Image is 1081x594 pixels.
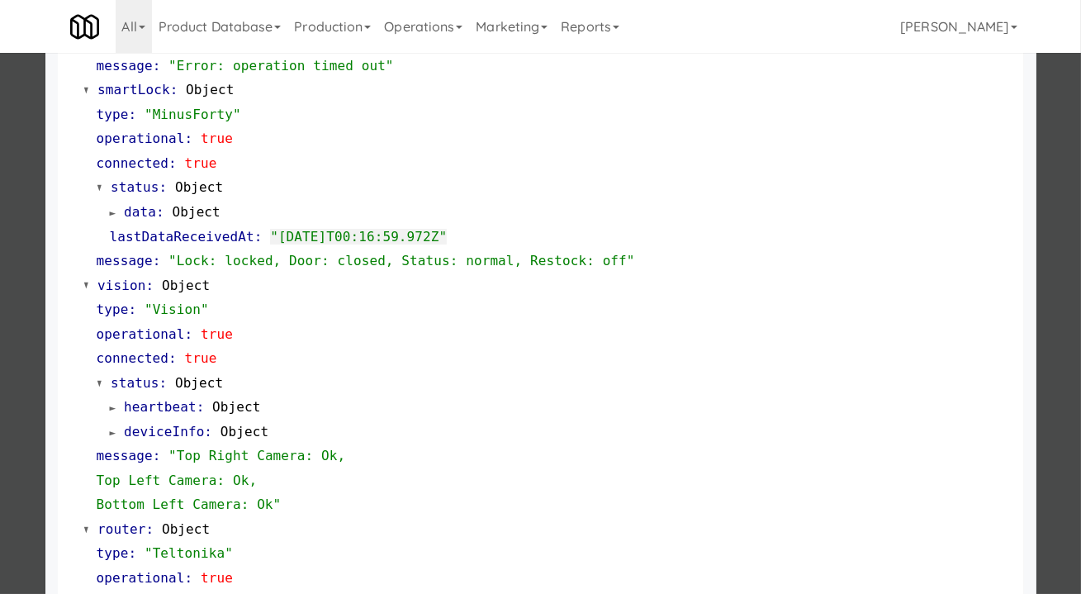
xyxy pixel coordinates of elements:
span: true [201,570,233,586]
span: Object [175,179,223,195]
span: vision [97,278,145,293]
span: Object [186,82,234,97]
span: : [197,399,205,415]
span: "Lock: locked, Door: closed, Status: normal, Restock: off" [168,253,635,268]
span: : [185,570,193,586]
span: : [254,229,263,245]
span: Object [162,278,210,293]
span: : [145,521,154,537]
span: "Error: operation timed out" [168,58,394,74]
span: : [168,350,177,366]
span: : [159,375,167,391]
span: smartLock [97,82,170,97]
span: data [124,204,156,220]
span: lastDataReceivedAt [110,229,254,245]
span: router [97,521,145,537]
span: "Top Right Camera: Ok, Top Left Camera: Ok, Bottom Left Camera: Ok" [97,448,346,512]
span: Object [162,521,210,537]
span: type [97,545,129,561]
span: "Vision" [145,302,209,317]
span: : [128,107,136,122]
span: : [170,82,178,97]
span: : [159,179,167,195]
span: true [185,350,217,366]
span: heartbeat [124,399,197,415]
span: connected [97,350,169,366]
span: deviceInfo [124,424,204,440]
span: type [97,302,129,317]
span: type [97,107,129,122]
span: "[DATE]T00:16:59.972Z" [270,229,447,245]
span: : [153,253,161,268]
span: : [128,545,136,561]
span: message [97,448,153,463]
span: "MinusForty" [145,107,241,122]
span: : [185,326,193,342]
span: operational [97,570,185,586]
span: : [153,58,161,74]
span: connected [97,155,169,171]
span: status [111,179,159,195]
span: true [201,131,233,146]
span: Object [172,204,220,220]
span: Object [212,399,260,415]
span: "Teltonika" [145,545,233,561]
span: : [156,204,164,220]
span: status [111,375,159,391]
span: : [128,302,136,317]
span: operational [97,326,185,342]
span: true [201,326,233,342]
span: message [97,253,153,268]
span: Object [220,424,268,440]
span: : [204,424,212,440]
span: message [97,58,153,74]
span: true [185,155,217,171]
span: : [185,131,193,146]
span: operational [97,131,185,146]
span: Object [175,375,223,391]
span: : [168,155,177,171]
span: : [145,278,154,293]
span: : [153,448,161,463]
img: Micromart [70,12,99,41]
